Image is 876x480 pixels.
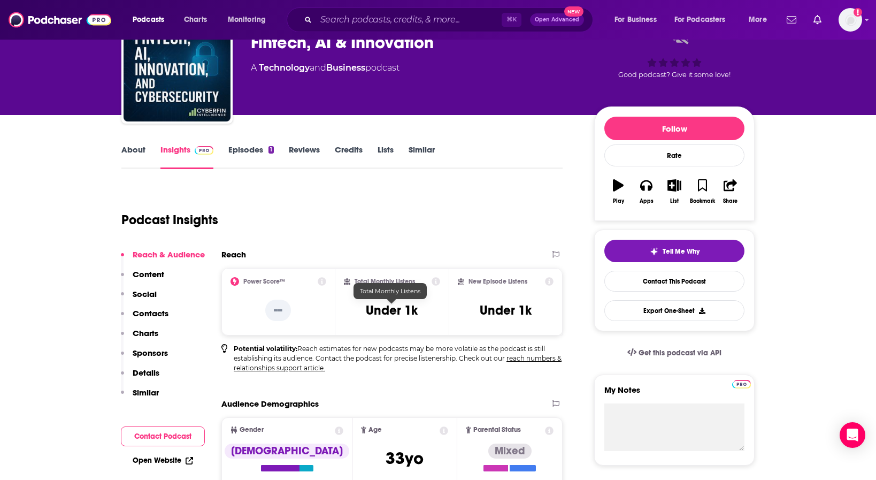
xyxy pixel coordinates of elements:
span: Logged in as patiencebaldacci [839,8,862,32]
span: For Business [614,12,657,27]
span: Age [368,426,382,433]
span: Get this podcast via API [639,348,721,357]
a: Technology [259,63,310,73]
button: open menu [125,11,178,28]
button: Play [604,172,632,211]
button: Similar [121,387,159,407]
a: Similar [409,144,435,169]
button: Reach & Audience [121,249,205,269]
p: Content [133,269,164,279]
div: Bookmark [690,198,715,204]
div: 1 [268,146,274,154]
button: tell me why sparkleTell Me Why [604,240,744,262]
button: Content [121,269,164,289]
span: ⌘ K [502,13,521,27]
button: Contacts [121,308,168,328]
div: Open Intercom Messenger [840,422,865,448]
span: and [310,63,326,73]
a: Episodes1 [228,144,274,169]
div: Play [613,198,624,204]
a: Business [326,63,365,73]
p: Reach estimates for new podcasts may be more volatile as the podcast is still establishing its au... [234,344,563,373]
img: tell me why sparkle [650,247,658,256]
a: Get this podcast via API [619,340,730,366]
h1: Podcast Insights [121,212,218,228]
a: Show notifications dropdown [809,11,826,29]
h2: Audience Demographics [221,399,319,409]
img: User Profile [839,8,862,32]
p: Sponsors [133,348,168,358]
span: Gender [240,426,264,433]
p: Social [133,289,157,299]
button: open menu [741,11,780,28]
p: Details [133,368,159,378]
h2: Total Monthly Listens [355,278,415,285]
a: InsightsPodchaser Pro [160,144,213,169]
button: Charts [121,328,158,348]
a: Contact This Podcast [604,271,744,292]
span: Charts [184,12,207,27]
p: Reach & Audience [133,249,205,260]
button: Sponsors [121,348,168,368]
input: Search podcasts, credits, & more... [316,11,502,28]
button: Contact Podcast [121,426,205,446]
button: open menu [607,11,670,28]
p: Similar [133,387,159,398]
a: Charts [177,11,213,28]
img: Podchaser - Follow, Share and Rate Podcasts [9,10,111,30]
a: Lists [378,144,394,169]
span: Parental Status [473,426,521,433]
button: Export One-Sheet [604,300,744,321]
a: Reviews [289,144,320,169]
div: A podcast [251,62,399,74]
button: Follow [604,117,744,140]
span: Good podcast? Give it some love! [618,71,731,79]
h2: Reach [221,249,246,260]
div: Share [723,198,737,204]
h2: New Episode Listens [468,278,527,285]
span: For Podcasters [674,12,726,27]
span: Podcasts [133,12,164,27]
a: Show notifications dropdown [782,11,801,29]
h3: Under 1k [480,302,532,318]
button: Open AdvancedNew [530,13,584,26]
div: Apps [640,198,654,204]
a: Open Website [133,456,193,465]
div: Mixed [488,444,532,459]
button: Apps [632,172,660,211]
p: Contacts [133,308,168,318]
button: Bookmark [688,172,716,211]
button: Share [717,172,744,211]
div: List [670,198,679,204]
span: Tell Me Why [663,247,700,256]
span: Open Advanced [535,17,579,22]
button: List [660,172,688,211]
h3: Under 1k [366,302,418,318]
button: Details [121,368,159,387]
button: open menu [220,11,280,28]
span: More [749,12,767,27]
a: reach numbers & relationships support article. [234,354,562,372]
img: Podchaser Pro [195,146,213,155]
p: -- [265,300,291,321]
a: About [121,144,145,169]
button: open menu [667,11,741,28]
p: Charts [133,328,158,338]
a: Credits [335,144,363,169]
span: Total Monthly Listens [360,287,420,295]
img: Fintech, AI & Innovation [124,14,230,121]
a: Pro website [732,378,751,388]
div: [DEMOGRAPHIC_DATA] [225,444,349,459]
span: Monitoring [228,12,266,27]
div: Rate [604,144,744,166]
h2: Power Score™ [243,278,285,285]
span: 33 yo [386,448,424,469]
svg: Add a profile image [854,8,862,17]
label: My Notes [604,385,744,403]
img: Podchaser Pro [732,380,751,388]
b: Potential volatility: [234,345,297,353]
button: Social [121,289,157,309]
span: New [564,6,583,17]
